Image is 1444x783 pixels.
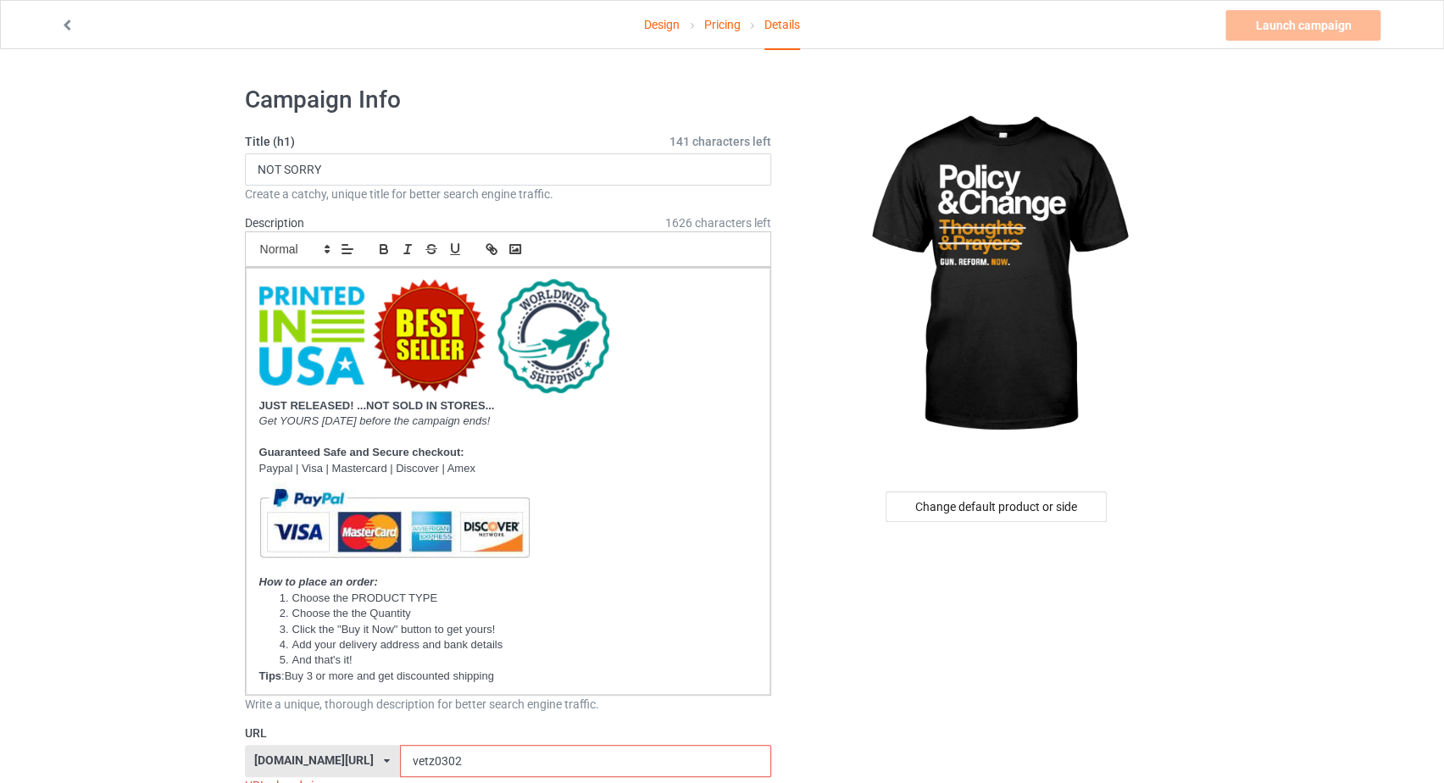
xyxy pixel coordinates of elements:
img: AM_mc_vs_dc_ae.jpg [259,476,530,569]
div: Write a unique, thorough description for better search engine traffic. [245,696,772,713]
li: Click the "Buy it Now" button to get yours! [275,622,757,637]
div: Details [764,1,800,50]
label: Description [245,216,304,230]
strong: Guaranteed Safe and Secure checkout: [259,446,464,458]
em: How to place an order: [259,575,378,588]
span: 141 characters left [669,133,771,150]
span: 1626 characters left [665,214,771,231]
label: Title (h1) [245,133,772,150]
li: Choose the PRODUCT TYPE [275,591,757,606]
strong: Tips [259,669,282,682]
p: Paypal | Visa | Mastercard | Discover | Amex [259,461,758,477]
div: [DOMAIN_NAME][URL] [254,754,374,766]
em: Get YOURS [DATE] before the campaign ends! [259,414,491,427]
div: Create a catchy, unique title for better search engine traffic. [245,186,772,203]
label: URL [245,725,772,741]
h1: Campaign Info [245,85,772,115]
a: Pricing [703,1,740,48]
p: :Buy 3 or more and get discounted shipping [259,669,758,685]
a: Design [644,1,680,48]
img: 0f398873-31b8-474e-a66b-c8d8c57c2412 [259,279,609,393]
li: And that's it! [275,652,757,668]
strong: JUST RELEASED! ...NOT SOLD IN STORES... [259,399,495,412]
li: Choose the the Quantity [275,606,757,621]
li: Add your delivery address and bank details [275,637,757,652]
div: Change default product or side [886,491,1107,522]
